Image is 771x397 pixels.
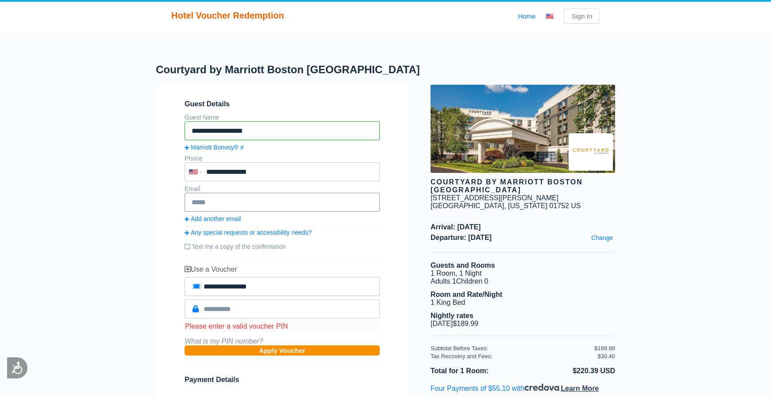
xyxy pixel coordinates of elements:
[431,385,599,392] span: Four Payments of $55.10 with .
[589,232,615,243] a: Change
[431,270,615,277] li: 1 Room, 1 Night
[185,185,200,192] label: Email
[431,223,615,231] span: Arrival: [DATE]
[185,215,380,222] a: Add another email
[185,266,380,273] div: Use a Voucher
[597,353,615,360] div: $30.40
[518,12,536,20] a: Home
[185,114,219,121] label: Guest Name
[561,385,599,392] span: Learn More
[185,376,239,383] span: Payment Details
[508,202,547,210] span: [US_STATE]
[431,345,594,352] div: Subtotal Before Taxes:
[569,133,613,171] img: Brand logo for Courtyard by Marriott Boston Marlborough
[431,277,615,285] li: Adults 1
[431,194,559,202] div: [STREET_ADDRESS][PERSON_NAME]
[431,299,615,307] li: 1 King Bed
[431,234,615,242] span: Departure: [DATE]
[185,100,380,108] span: Guest Details
[185,322,380,331] div: Please enter a valid voucher PIN
[431,320,615,328] li: [DATE] $189.99
[549,202,569,210] span: 01752
[431,312,473,319] b: Nightly rates
[523,365,615,377] li: $220.39 USD
[185,163,204,180] div: United States: +1
[431,291,503,298] b: Room and Rate/Night
[185,155,202,162] label: Phone
[431,262,495,269] b: Guests and Rooms
[431,385,599,392] a: Four Payments of $55.10 with.Learn More
[456,277,488,285] span: Children 0
[185,240,380,254] label: Text me a copy of the confirmation
[431,353,594,360] div: Tax Recovery and Fees:
[185,337,263,345] i: What is my PIN number?
[431,365,523,377] li: Total for 1 Room:
[571,202,581,210] span: US
[185,144,380,151] a: Marriott Bonvoy® #
[185,345,380,356] button: Apply Voucher
[185,229,380,236] a: Any special requests or accessibility needs?
[431,85,615,173] img: hotel image
[431,178,615,194] div: Courtyard by Marriott Boston [GEOGRAPHIC_DATA]
[564,8,600,24] a: Sign In
[171,11,284,21] span: Hotel Voucher Redemption
[431,202,506,210] span: [GEOGRAPHIC_DATA],
[156,64,431,76] h1: Courtyard by Marriott Boston [GEOGRAPHIC_DATA]
[594,345,615,352] div: $189.99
